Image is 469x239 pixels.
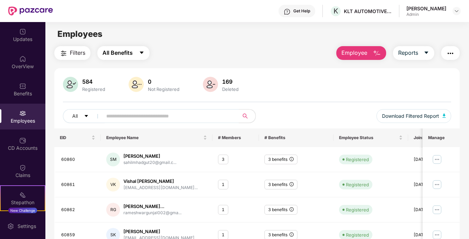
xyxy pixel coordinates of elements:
[123,210,182,216] div: rameshwargunjal002@gma...
[19,55,26,62] img: svg+xml;base64,PHN2ZyBpZD0iSG9tZSIgeG1sbnM9Imh0dHA6Ly93d3cudzMub3JnLzIwMDAvc3ZnIiB3aWR0aD0iMjAiIG...
[259,128,334,147] th: # Benefits
[72,112,78,120] span: All
[63,109,105,123] button: Allcaret-down
[414,156,459,163] div: [DATE]
[59,49,68,58] img: svg+xml;base64,PHN2ZyB4bWxucz0iaHR0cDovL3d3dy53My5vcmcvMjAwMC9zdmciIHdpZHRoPSIyNCIgaGVpZ2h0PSIyNC...
[19,28,26,35] img: svg+xml;base64,PHN2ZyBpZD0iVXBkYXRlZCIgeG1sbnM9Imh0dHA6Ly93d3cudzMub3JnLzIwMDAvc3ZnIiB3aWR0aD0iMj...
[414,181,459,188] div: [DATE]
[341,49,367,57] span: Employee
[382,112,439,120] span: Download Filtered Report
[54,128,101,147] th: EID
[454,8,459,14] img: svg+xml;base64,PHN2ZyBpZD0iRHJvcGRvd24tMzJ4MzIiIHhtbG5zPSJodHRwOi8vd3d3LnczLm9yZy8yMDAwL3N2ZyIgd2...
[346,181,369,188] div: Registered
[377,109,451,123] button: Download Filtered Report
[106,153,120,166] div: SM
[54,46,90,60] button: Filters
[19,137,26,144] img: svg+xml;base64,PHN2ZyBpZD0iQ0RfQWNjb3VudHMiIGRhdGEtbmFtZT0iQ0QgQWNjb3VudHMiIHhtbG5zPSJodHRwOi8vd3...
[334,128,408,147] th: Employee Status
[61,181,95,188] div: 60861
[344,8,392,14] div: KLT AUTOMOTIVE AND TUBULAR PRODUCTS LTD
[61,156,95,163] div: 60860
[408,128,464,147] th: Joining Date
[218,205,228,215] div: 1
[406,12,446,17] div: Admin
[339,135,397,141] span: Employee Status
[406,5,446,12] div: [PERSON_NAME]
[221,86,240,92] div: Deleted
[123,185,198,191] div: [EMAIL_ADDRESS][DOMAIN_NAME]...
[8,7,53,15] img: New Pazcare Logo
[264,155,297,165] div: 3 benefits
[146,86,181,92] div: Not Registered
[139,50,144,56] span: caret-down
[218,155,228,165] div: 3
[446,49,455,58] img: svg+xml;base64,PHN2ZyB4bWxucz0iaHR0cDovL3d3dy53My5vcmcvMjAwMC9zdmciIHdpZHRoPSIyNCIgaGVpZ2h0PSIyNC...
[106,203,120,217] div: RG
[19,83,26,90] img: svg+xml;base64,PHN2ZyBpZD0iQmVuZWZpdHMiIHhtbG5zPSJodHRwOi8vd3d3LnczLm9yZy8yMDAwL3N2ZyIgd2lkdGg9Ij...
[443,114,446,118] img: svg+xml;base64,PHN2ZyB4bWxucz0iaHR0cDovL3d3dy53My5vcmcvMjAwMC9zdmciIHhtbG5zOnhsaW5rPSJodHRwOi8vd3...
[146,78,181,85] div: 0
[432,204,443,215] img: manageButton
[346,156,369,163] div: Registered
[414,232,459,238] div: [DATE]
[336,46,386,60] button: Employee
[70,49,85,57] span: Filters
[61,207,95,213] div: 60862
[123,203,182,210] div: [PERSON_NAME]...
[123,153,176,159] div: [PERSON_NAME]
[290,207,294,211] span: info-circle
[19,164,26,171] img: svg+xml;base64,PHN2ZyBpZD0iQ2xhaW0iIHhtbG5zPSJodHRwOi8vd3d3LnczLm9yZy8yMDAwL3N2ZyIgd2lkdGg9IjIwIi...
[264,205,297,215] div: 3 benefits
[290,232,294,237] span: info-circle
[81,78,107,85] div: 584
[63,77,78,92] img: svg+xml;base64,PHN2ZyB4bWxucz0iaHR0cDovL3d3dy53My5vcmcvMjAwMC9zdmciIHhtbG5zOnhsaW5rPSJodHRwOi8vd3...
[102,49,133,57] span: All Benefits
[123,159,176,166] div: sahilmhadgut20@gmail.c...
[19,191,26,198] img: svg+xml;base64,PHN2ZyB4bWxucz0iaHR0cDovL3d3dy53My5vcmcvMjAwMC9zdmciIHdpZHRoPSIyMSIgaGVpZ2h0PSIyMC...
[334,7,338,15] span: K
[97,46,150,60] button: All Benefitscaret-down
[221,78,240,85] div: 169
[432,154,443,165] img: manageButton
[414,207,459,213] div: [DATE]
[60,135,90,141] span: EID
[284,8,291,15] img: svg+xml;base64,PHN2ZyBpZD0iSGVscC0zMngzMiIgeG1sbnM9Imh0dHA6Ly93d3cudzMub3JnLzIwMDAvc3ZnIiB3aWR0aD...
[84,114,89,119] span: caret-down
[423,128,460,147] th: Manage
[123,178,198,185] div: Vishal [PERSON_NAME]
[239,109,256,123] button: search
[15,223,38,230] div: Settings
[212,128,259,147] th: # Members
[393,46,434,60] button: Reportscaret-down
[81,86,107,92] div: Registered
[123,228,195,235] div: [PERSON_NAME]
[1,199,45,206] div: Stepathon
[61,232,95,238] div: 60859
[8,208,37,213] div: New Challenge
[218,180,228,190] div: 1
[19,110,26,117] img: svg+xml;base64,PHN2ZyBpZD0iRW1wbG95ZWVzIiB4bWxucz0iaHR0cDovL3d3dy53My5vcmcvMjAwMC9zdmciIHdpZHRoPS...
[239,113,252,119] span: search
[129,77,144,92] img: svg+xml;base64,PHN2ZyB4bWxucz0iaHR0cDovL3d3dy53My5vcmcvMjAwMC9zdmciIHhtbG5zOnhsaW5rPSJodHRwOi8vd3...
[424,50,429,56] span: caret-down
[101,128,212,147] th: Employee Name
[398,49,418,57] span: Reports
[414,135,454,141] span: Joining Date
[57,29,102,39] span: Employees
[290,182,294,186] span: info-circle
[293,8,310,14] div: Get Help
[346,231,369,238] div: Registered
[203,77,218,92] img: svg+xml;base64,PHN2ZyB4bWxucz0iaHR0cDovL3d3dy53My5vcmcvMjAwMC9zdmciIHhtbG5zOnhsaW5rPSJodHRwOi8vd3...
[346,206,369,213] div: Registered
[373,49,381,58] img: svg+xml;base64,PHN2ZyB4bWxucz0iaHR0cDovL3d3dy53My5vcmcvMjAwMC9zdmciIHhtbG5zOnhsaW5rPSJodHRwOi8vd3...
[432,179,443,190] img: manageButton
[7,223,14,230] img: svg+xml;base64,PHN2ZyBpZD0iU2V0dGluZy0yMHgyMCIgeG1sbnM9Imh0dHA6Ly93d3cudzMub3JnLzIwMDAvc3ZnIiB3aW...
[106,178,120,191] div: VK
[290,157,294,161] span: info-circle
[264,180,297,190] div: 3 benefits
[106,135,202,141] span: Employee Name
